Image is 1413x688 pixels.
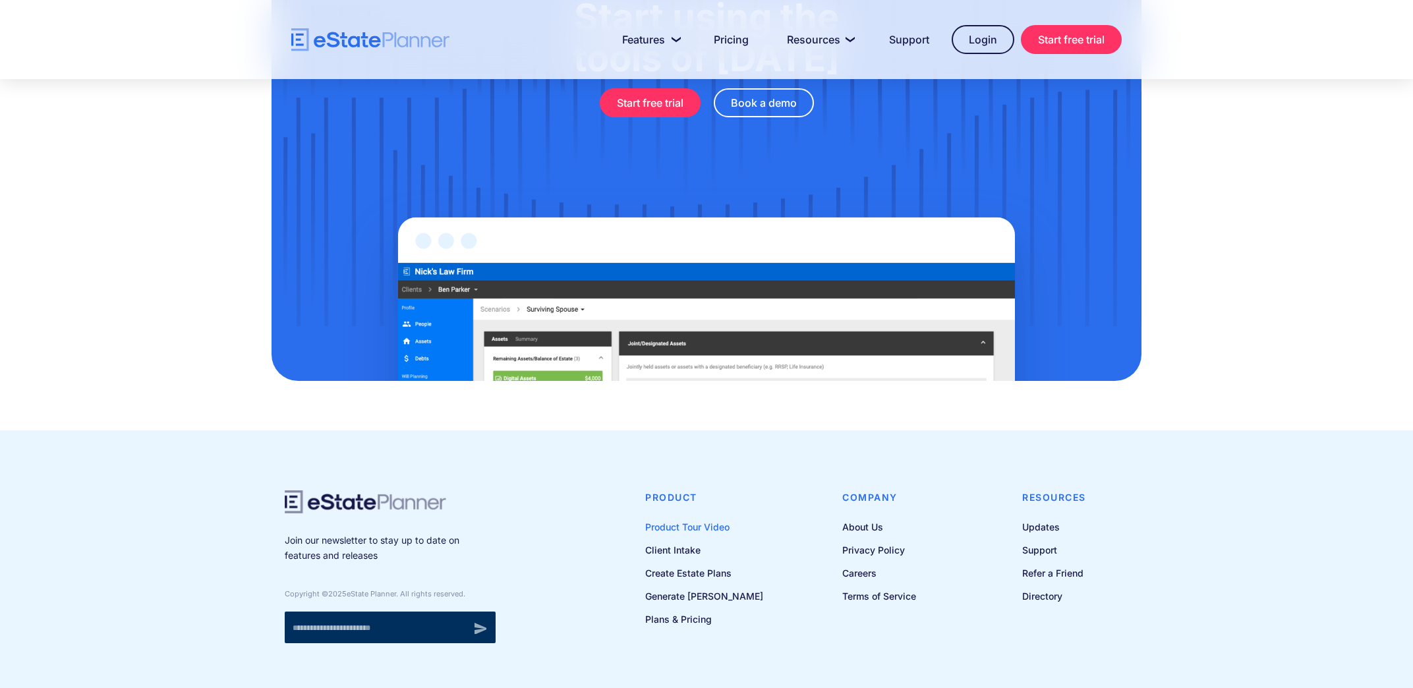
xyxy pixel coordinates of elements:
[645,611,763,627] a: Plans & Pricing
[698,26,764,53] a: Pricing
[1022,490,1086,505] h4: Resources
[285,533,496,563] p: Join our newsletter to stay up to date on features and releases
[714,88,814,117] a: Book a demo
[842,542,916,558] a: Privacy Policy
[291,28,449,51] a: home
[1022,542,1086,558] a: Support
[873,26,945,53] a: Support
[842,565,916,581] a: Careers
[842,490,916,505] h4: Company
[645,490,763,505] h4: Product
[600,88,701,117] a: Start free trial
[1022,565,1086,581] a: Refer a Friend
[842,519,916,535] a: About Us
[645,565,763,581] a: Create Estate Plans
[645,542,763,558] a: Client Intake
[606,26,691,53] a: Features
[645,519,763,535] a: Product Tour Video
[1022,519,1086,535] a: Updates
[771,26,867,53] a: Resources
[285,612,496,643] form: Newsletter signup
[1022,588,1086,604] a: Directory
[285,589,496,598] div: Copyright © eState Planner. All rights reserved.
[328,589,347,598] span: 2025
[952,25,1014,54] a: Login
[1021,25,1122,54] a: Start free trial
[842,588,916,604] a: Terms of Service
[645,588,763,604] a: Generate [PERSON_NAME]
